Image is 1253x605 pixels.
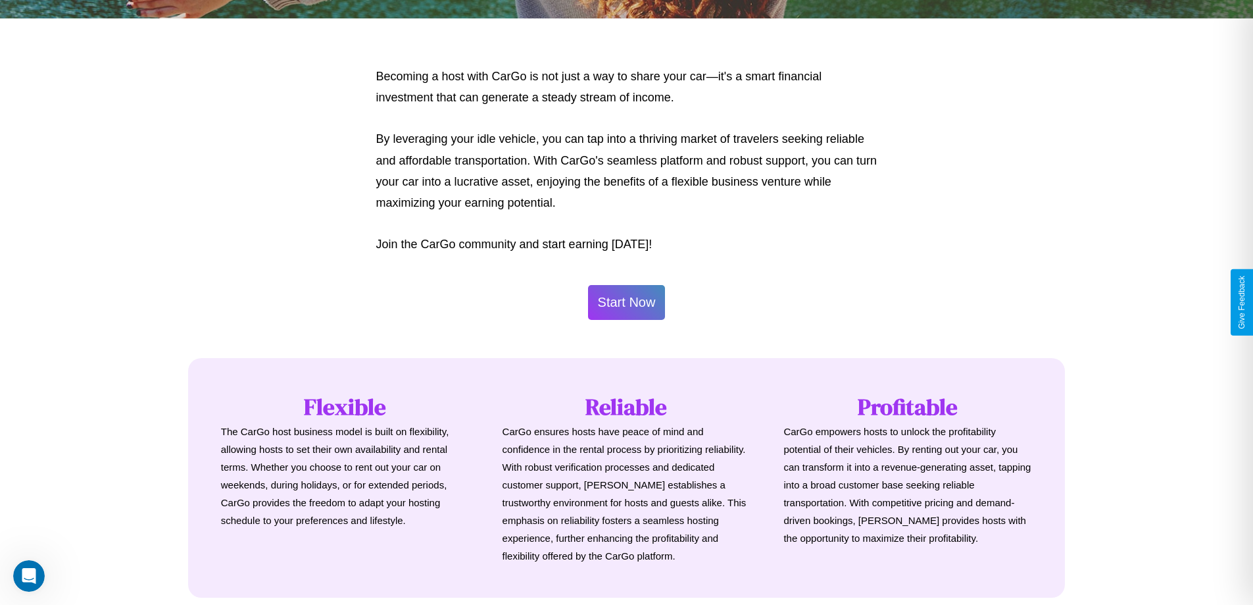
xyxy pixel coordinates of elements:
iframe: Intercom live chat [13,560,45,592]
button: Start Now [588,285,666,320]
h1: Profitable [783,391,1032,423]
p: The CarGo host business model is built on flexibility, allowing hosts to set their own availabili... [221,423,470,529]
h1: Reliable [503,391,751,423]
div: Give Feedback [1237,276,1246,329]
p: CarGo ensures hosts have peace of mind and confidence in the rental process by prioritizing relia... [503,423,751,565]
h1: Flexible [221,391,470,423]
p: Join the CarGo community and start earning [DATE]! [376,234,877,255]
p: Becoming a host with CarGo is not just a way to share your car—it's a smart financial investment ... [376,66,877,109]
p: CarGo empowers hosts to unlock the profitability potential of their vehicles. By renting out your... [783,423,1032,547]
p: By leveraging your idle vehicle, you can tap into a thriving market of travelers seeking reliable... [376,128,877,214]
